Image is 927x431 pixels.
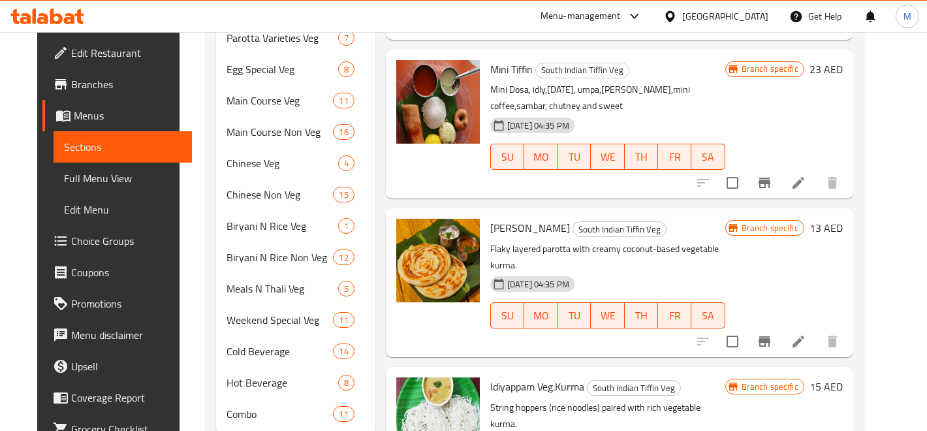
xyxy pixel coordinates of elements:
span: MO [529,148,552,167]
div: Combo11 [216,398,375,430]
span: Coverage Report [71,390,181,406]
div: South Indian Tiffin Veg [587,380,681,396]
button: WE [591,144,624,170]
div: Weekend Special Veg [227,312,334,328]
button: SU [490,302,524,328]
span: Select to update [719,169,746,197]
button: FR [658,302,691,328]
div: Egg Special Veg8 [216,54,375,85]
span: South Indian Tiffin Veg [588,381,680,396]
span: [DATE] 04:35 PM [502,120,574,132]
div: Menu-management [541,8,621,24]
span: Main Course Non Veg [227,124,334,140]
span: Hot Beverage [227,375,338,391]
span: SU [496,148,519,167]
a: Promotions [42,288,192,319]
div: items [338,375,354,391]
span: Branch specific [736,63,804,75]
span: 5 [339,283,354,295]
span: SU [496,306,519,325]
a: Edit menu item [791,334,806,349]
div: Weekend Special Veg11 [216,304,375,336]
span: South Indian Tiffin Veg [573,222,666,237]
a: Menus [42,100,192,131]
p: Mini Dosa, idly,[DATE], umpa,[PERSON_NAME],mini coffee,sambar, chutney and sweet [490,82,725,114]
span: TU [563,148,586,167]
div: Biryani N Rice Veg [227,218,338,234]
button: SA [691,144,725,170]
button: WE [591,302,624,328]
a: Choice Groups [42,225,192,257]
span: TH [630,306,653,325]
a: Edit Menu [54,194,192,225]
span: 7 [339,32,354,44]
span: Upsell [71,359,181,374]
div: items [333,249,354,265]
span: Menus [74,108,181,123]
div: Parotta Varieties Veg7 [216,22,375,54]
span: Main Course Veg [227,93,334,108]
button: Branch-specific-item [749,167,780,199]
span: 4 [339,157,354,170]
div: Combo [227,406,334,422]
span: TU [563,306,586,325]
div: Biryani N Rice Veg1 [216,210,375,242]
p: Flaky layered parotta with creamy coconut-based vegetable kurma. [490,241,725,274]
span: Egg Special Veg [227,61,338,77]
span: Biryani N Rice Non Veg [227,249,334,265]
img: Parotta Kurma [396,219,480,302]
button: MO [524,302,558,328]
div: Cold Beverage14 [216,336,375,367]
span: Full Menu View [64,170,181,186]
span: SA [697,306,719,325]
button: MO [524,144,558,170]
div: items [333,343,354,359]
div: items [338,218,354,234]
span: Cold Beverage [227,343,334,359]
div: Chinese Veg [227,155,338,171]
div: items [338,30,354,46]
h6: 15 AED [809,377,843,396]
a: Coupons [42,257,192,288]
span: Chinese Non Veg [227,187,334,202]
span: Branch specific [736,222,804,234]
span: 11 [334,95,353,107]
a: Upsell [42,351,192,382]
span: Branch specific [736,381,804,393]
div: items [333,187,354,202]
div: Main Course Non Veg16 [216,116,375,148]
span: MO [529,306,552,325]
span: Menu disclaimer [71,327,181,343]
div: items [338,155,354,171]
button: FR [658,144,691,170]
div: items [338,281,354,296]
span: Sections [64,139,181,155]
div: items [333,93,354,108]
div: [GEOGRAPHIC_DATA] [682,9,768,24]
span: Branches [71,76,181,92]
a: Full Menu View [54,163,192,194]
div: Chinese Non Veg15 [216,179,375,210]
div: items [338,61,354,77]
div: items [333,312,354,328]
span: FR [663,306,686,325]
span: 8 [339,377,354,389]
span: WE [596,306,619,325]
button: Branch-specific-item [749,326,780,357]
span: Parotta Varieties Veg [227,30,338,46]
a: Coverage Report [42,382,192,413]
a: Menu disclaimer [42,319,192,351]
span: WE [596,148,619,167]
span: SA [697,148,719,167]
span: Promotions [71,296,181,311]
span: 11 [334,314,353,327]
span: Idiyappam Veg.Kurma [490,377,584,396]
button: SU [490,144,524,170]
span: Coupons [71,264,181,280]
div: Main Course Veg11 [216,85,375,116]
